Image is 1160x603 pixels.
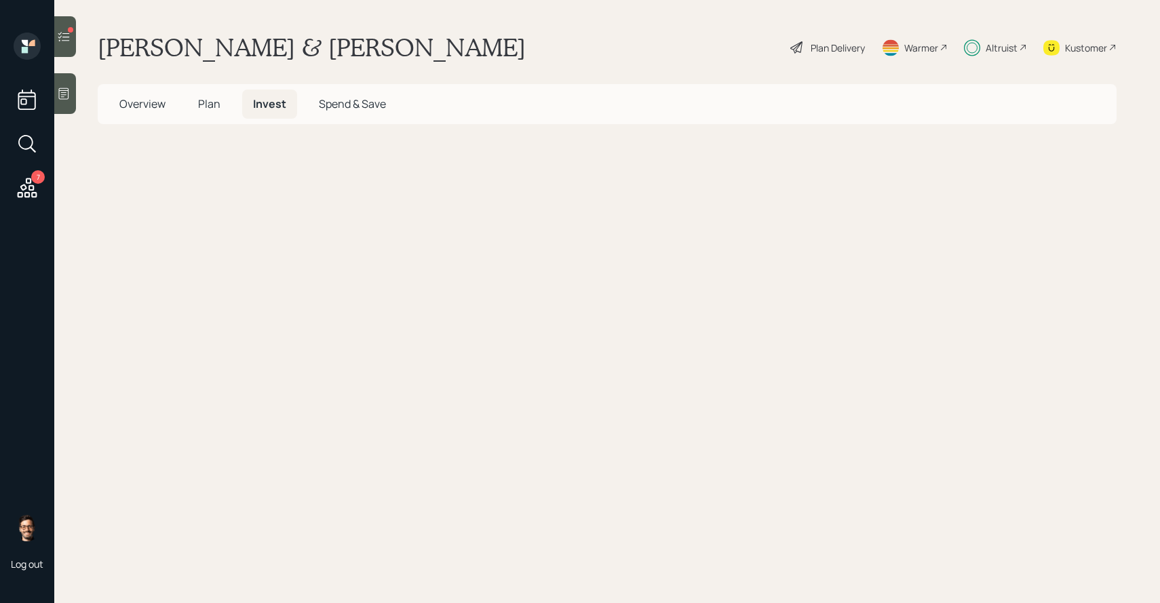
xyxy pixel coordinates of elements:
[319,96,386,111] span: Spend & Save
[253,96,286,111] span: Invest
[14,514,41,541] img: sami-boghos-headshot.png
[986,41,1018,55] div: Altruist
[11,558,43,570] div: Log out
[1065,41,1107,55] div: Kustomer
[904,41,938,55] div: Warmer
[198,96,220,111] span: Plan
[119,96,166,111] span: Overview
[811,41,865,55] div: Plan Delivery
[31,170,45,184] div: 7
[98,33,526,62] h1: [PERSON_NAME] & [PERSON_NAME]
